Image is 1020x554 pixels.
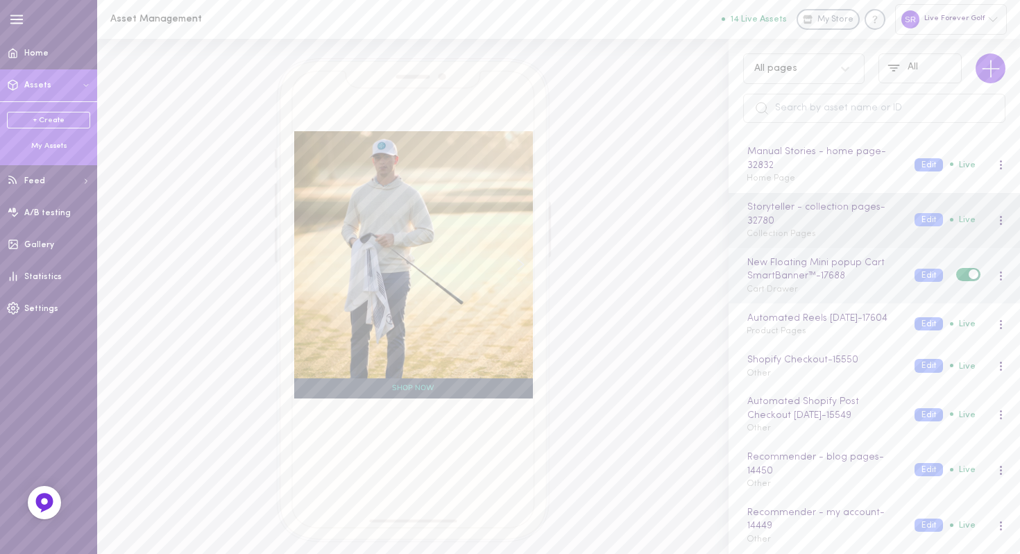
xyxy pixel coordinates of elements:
span: Settings [24,305,58,313]
button: Edit [915,463,943,476]
span: Home Page [747,174,795,183]
span: Other [747,480,771,488]
span: Assets [24,81,51,90]
div: New Floating Mini popup Cart SmartBanner™ - 17688 [745,255,901,284]
button: Edit [915,317,943,330]
span: Live [950,521,976,530]
span: Live [950,215,976,224]
span: A/B testing [24,209,71,217]
div: Storyteller - collection pages - 32780 [745,200,901,228]
img: Feedback Button [34,492,55,513]
span: Other [747,424,771,433]
div: SHOP NOW [294,378,533,398]
button: Edit [915,213,943,226]
span: Live [950,410,976,419]
span: Feed [24,177,45,185]
div: Automated Shopify Post Checkout [DATE] - 15549 [745,394,901,423]
span: Other [747,535,771,544]
a: 14 Live Assets [722,15,797,24]
div: Shopify Checkout - 15550 [745,353,901,368]
span: Gallery [24,241,54,249]
span: Live [950,465,976,474]
span: Product Pages [747,327,806,335]
div: Automated Reels [DATE] - 17604 [745,311,901,326]
div: Knowledge center [865,9,885,30]
div: Manual Stories - home page - 32832 [745,144,901,173]
div: Recommender - blog pages - 14450 [745,450,901,478]
span: Cart Drawer [747,285,798,294]
span: My Store [817,14,853,26]
span: Live [950,362,976,371]
span: Other [747,369,771,378]
div: Right arrow [513,131,528,398]
input: Search by asset name or ID [743,94,1005,123]
h1: Asset Management [110,14,339,24]
div: Live Forever Golf [895,4,1007,34]
a: My Store [797,9,860,30]
button: Edit [915,269,943,282]
button: 14 Live Assets [722,15,787,24]
div: Recommender - my account - 14449 [745,505,901,534]
button: Edit [915,519,943,532]
button: All [878,53,962,83]
button: Edit [915,158,943,171]
div: My Assets [7,141,90,152]
div: All pages [754,64,797,74]
button: Edit [915,408,943,421]
span: Live [950,319,976,328]
span: Live [950,160,976,169]
span: Collection Pages [747,230,816,238]
span: Home [24,49,49,58]
span: Statistics [24,273,62,281]
a: + Create [7,112,90,128]
button: Edit [915,359,943,372]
